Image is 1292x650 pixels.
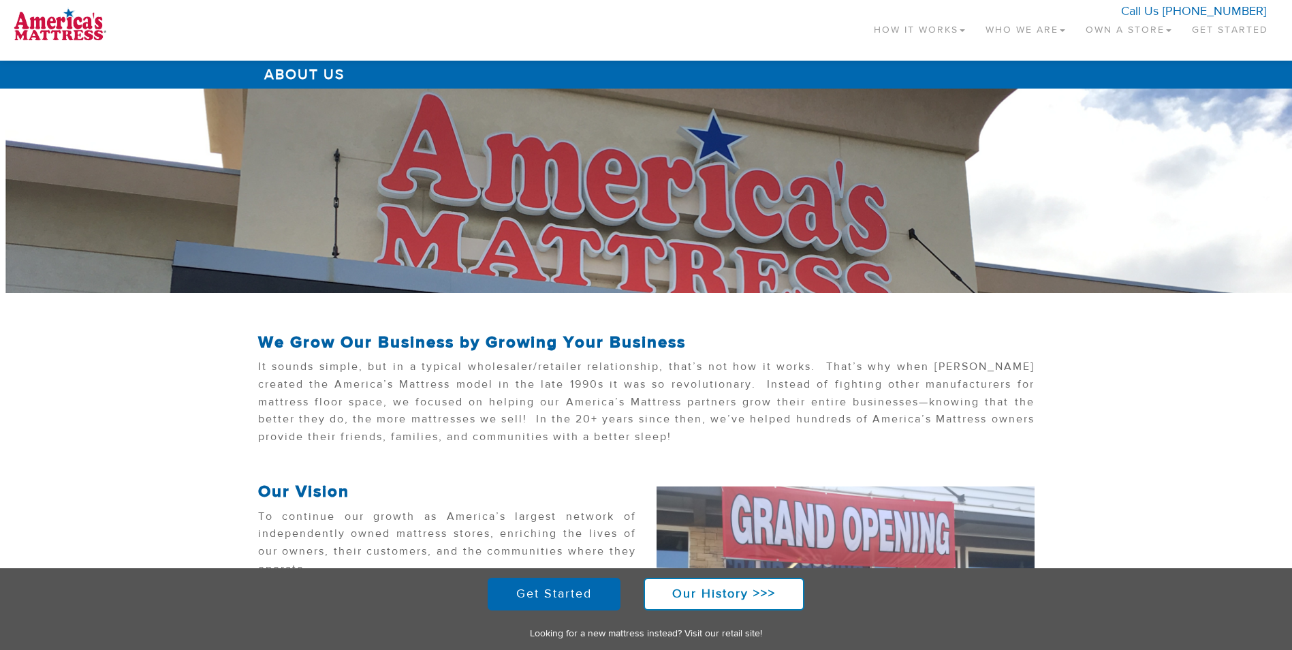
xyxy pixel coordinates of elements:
[530,628,762,640] a: Looking for a new mattress instead? Visit our retail site!
[644,578,804,610] a: Our History >>>
[258,61,1035,89] h1: About Us
[258,508,636,585] p: To continue our growth as America’s largest network of independently owned mattress stores, enric...
[258,483,636,501] h2: Our Vision
[864,7,975,47] a: How It Works
[14,7,106,41] img: logo
[1182,7,1278,47] a: Get Started
[1163,3,1266,19] a: [PHONE_NUMBER]
[672,586,776,602] strong: Our History >>>
[258,358,1035,452] p: It sounds simple, but in a typical wholesaler/retailer relationship, that’s not how it works. Tha...
[488,578,620,610] a: Get Started
[1075,7,1182,47] a: Own a Store
[1121,3,1159,19] span: Call Us
[258,334,1035,352] h2: We Grow Our Business by Growing Your Business
[975,7,1075,47] a: Who We Are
